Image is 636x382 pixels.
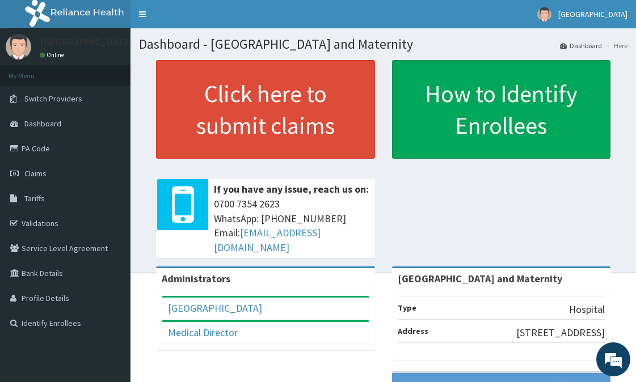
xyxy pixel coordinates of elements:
a: Online [40,51,67,59]
a: Click here to submit claims [156,60,375,159]
p: [STREET_ADDRESS] [516,325,605,340]
p: Hospital [569,302,605,317]
a: [EMAIL_ADDRESS][DOMAIN_NAME] [214,226,321,254]
span: Dashboard [24,118,61,129]
a: [GEOGRAPHIC_DATA] [168,302,262,315]
span: Claims [24,168,47,179]
p: [GEOGRAPHIC_DATA] [40,37,133,47]
span: 0700 7354 2623 WhatsApp: [PHONE_NUMBER] Email: [214,197,369,255]
span: Switch Providers [24,94,82,104]
li: Here [603,41,627,50]
b: Administrators [162,272,230,285]
h1: Dashboard - [GEOGRAPHIC_DATA] and Maternity [139,37,627,52]
strong: [GEOGRAPHIC_DATA] and Maternity [398,272,562,285]
a: How to Identify Enrollees [392,60,611,159]
b: Address [398,326,428,336]
span: [GEOGRAPHIC_DATA] [558,9,627,19]
b: Type [398,303,416,313]
a: Dashboard [560,41,602,50]
a: Medical Director [168,326,238,339]
span: Tariffs [24,193,45,203]
img: User Image [537,7,551,22]
b: If you have any issue, reach us on: [214,182,369,196]
img: User Image [6,34,31,60]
